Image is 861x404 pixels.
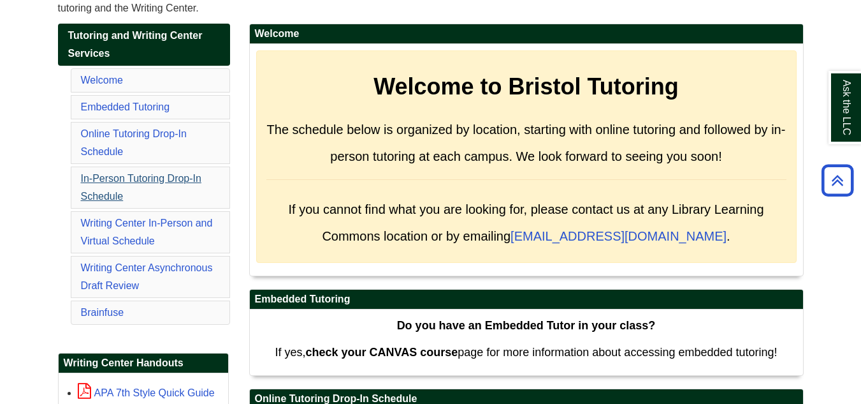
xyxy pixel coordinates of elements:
[275,346,777,359] span: If yes, page for more information about accessing embedded tutoring!
[78,387,215,398] a: APA 7th Style Quick Guide
[510,229,727,243] a: [EMAIL_ADDRESS][DOMAIN_NAME]
[288,202,763,243] span: If you cannot find what you are looking for, please contact us at any Library Learning Commons lo...
[81,75,123,86] a: Welcome
[81,307,124,318] a: Brainfuse
[267,123,786,163] span: The schedule below is organized by location, starting with online tutoring and followed by in-per...
[817,172,858,189] a: Back to Top
[81,173,201,202] a: In-Person Tutoring Drop-In Schedule
[81,262,213,291] a: Writing Center Asynchronous Draft Review
[373,73,679,100] strong: Welcome to Bristol Tutoring
[81,101,170,112] a: Embedded Tutoring
[58,24,230,66] a: Tutoring and Writing Center Services
[68,30,203,59] span: Tutoring and Writing Center Services
[397,319,656,332] strong: Do you have an Embedded Tutor in your class?
[81,128,187,157] a: Online Tutoring Drop-In Schedule
[81,218,213,246] a: Writing Center In-Person and Virtual Schedule
[250,290,803,310] h2: Embedded Tutoring
[305,346,458,359] strong: check your CANVAS course
[59,354,228,373] h2: Writing Center Handouts
[250,24,803,44] h2: Welcome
